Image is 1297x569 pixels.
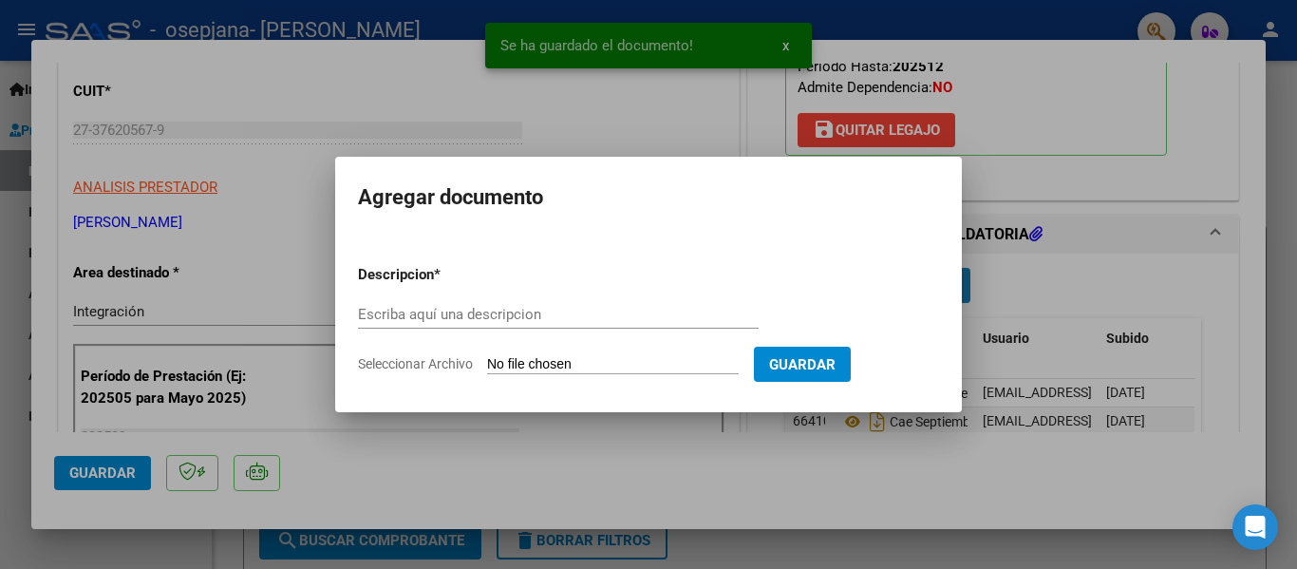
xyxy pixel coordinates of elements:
span: Guardar [769,356,836,373]
button: Guardar [754,347,851,382]
h2: Agregar documento [358,180,939,216]
span: Seleccionar Archivo [358,356,473,371]
div: Open Intercom Messenger [1232,504,1278,550]
p: Descripcion [358,264,533,286]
